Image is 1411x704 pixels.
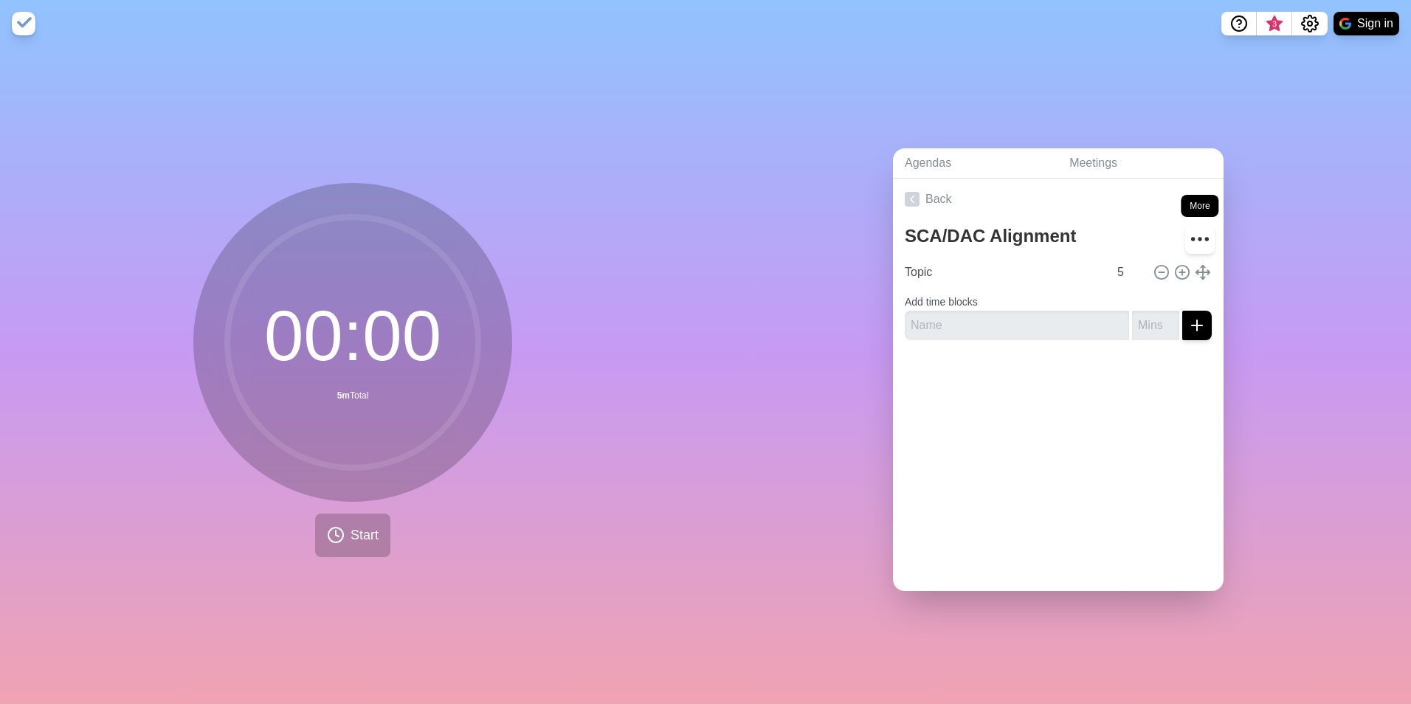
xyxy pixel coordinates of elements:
button: Help [1221,12,1257,35]
button: Sign in [1334,12,1399,35]
input: Mins [1132,311,1179,340]
input: Name [905,311,1129,340]
span: 3 [1269,18,1280,30]
img: timeblocks logo [12,12,35,35]
a: Agendas [893,148,1058,179]
input: Name [899,258,1108,287]
a: Meetings [1058,148,1224,179]
label: Add time blocks [905,296,978,308]
a: Back [893,179,1224,220]
span: Start [351,525,379,545]
button: Settings [1292,12,1328,35]
input: Mins [1111,258,1147,287]
button: What’s new [1257,12,1292,35]
img: google logo [1339,18,1351,30]
button: More [1185,224,1215,254]
button: Start [315,514,390,557]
